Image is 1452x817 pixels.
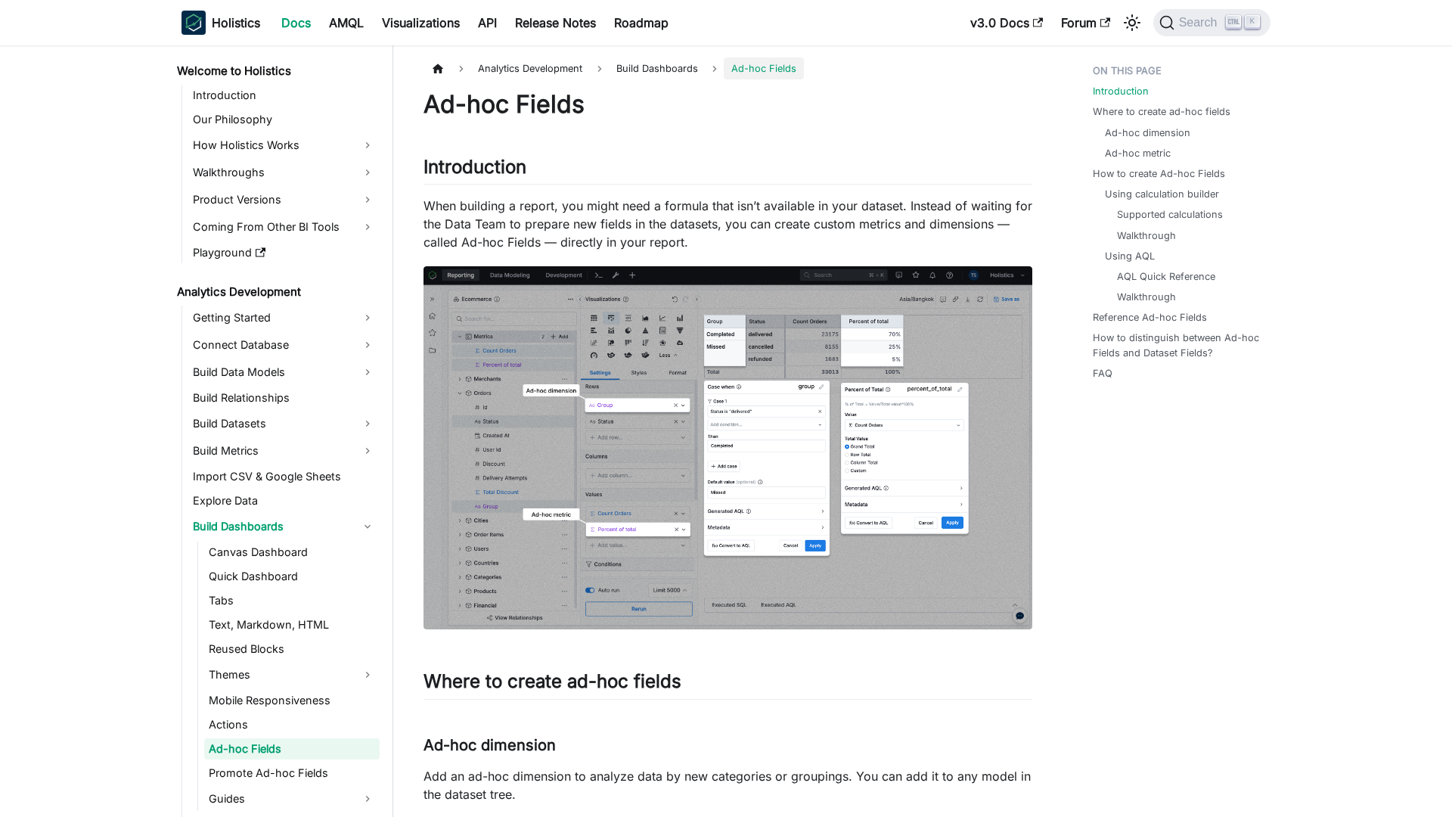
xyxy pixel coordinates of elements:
h2: Where to create ad-hoc fields [423,670,1032,699]
a: Walkthrough [1117,228,1176,243]
a: Mobile Responsiveness [204,690,380,711]
a: Roadmap [605,11,678,35]
a: Our Philosophy [188,109,380,130]
h2: Introduction [423,156,1032,185]
a: Themes [204,663,380,687]
a: Reused Blocks [204,638,380,660]
span: Analytics Development [470,57,590,79]
h3: Ad-hoc dimension [423,736,1032,755]
img: Holistics [181,11,206,35]
img: Ad-hoc fields overview [423,266,1032,629]
a: Forum [1052,11,1119,35]
a: Import CSV & Google Sheets [188,466,380,487]
a: Introduction [188,85,380,106]
button: Switch between dark and light mode (currently light mode) [1120,11,1144,35]
a: Supported calculations [1117,207,1223,222]
a: Build Data Models [188,360,380,384]
a: AMQL [320,11,373,35]
a: Build Metrics [188,439,380,463]
a: Build Dashboards [188,514,380,539]
a: Text, Markdown, HTML [204,614,380,635]
a: How Holistics Works [188,133,380,157]
a: Build Relationships [188,387,380,408]
p: Add an ad-hoc dimension to analyze data by new categories or groupings. You can add it to any mod... [423,767,1032,803]
a: Ad-hoc metric [1105,146,1171,160]
p: When building a report, you might need a formula that isn’t available in your dataset. Instead of... [423,197,1032,251]
a: HolisticsHolistics [181,11,260,35]
a: How to distinguish between Ad-hoc Fields and Dataset Fields? [1093,331,1261,359]
a: Where to create ad-hoc fields [1093,104,1230,119]
a: Guides [204,787,380,811]
b: Holistics [212,14,260,32]
h1: Ad-hoc Fields [423,89,1032,120]
a: Coming From Other BI Tools [188,215,380,239]
span: Search [1174,16,1227,30]
a: Getting Started [188,306,380,330]
a: Quick Dashboard [204,566,380,587]
a: Ad-hoc Fields [204,738,380,760]
a: Introduction [1093,84,1149,98]
a: Walkthroughs [188,160,380,185]
a: Docs [272,11,320,35]
a: Product Versions [188,188,380,212]
span: Build Dashboards [609,57,706,79]
kbd: K [1245,15,1260,29]
a: AQL Quick Reference [1117,269,1215,284]
nav: Docs sidebar [166,45,393,817]
a: How to create Ad-hoc Fields [1093,166,1225,181]
a: Promote Ad-hoc Fields [204,763,380,784]
a: Playground [188,242,380,263]
button: Search (Ctrl+K) [1153,9,1270,36]
a: Connect Database [188,333,380,357]
a: Reference Ad-hoc Fields [1093,310,1207,325]
a: API [469,11,506,35]
a: Using calculation builder [1105,187,1219,201]
a: Ad-hoc dimension [1105,126,1190,140]
a: v3.0 Docs [961,11,1052,35]
a: Home page [423,57,452,79]
a: Explore Data [188,490,380,511]
a: Build Datasets [188,412,380,436]
a: Walkthrough [1117,290,1176,304]
a: Canvas Dashboard [204,542,380,563]
a: Actions [204,714,380,735]
a: Using AQL [1105,249,1155,263]
a: Tabs [204,590,380,611]
a: Analytics Development [172,281,380,303]
nav: Breadcrumbs [423,57,1032,79]
a: Welcome to Holistics [172,61,380,82]
span: Ad-hoc Fields [724,57,804,79]
a: Visualizations [373,11,469,35]
a: Release Notes [506,11,605,35]
a: FAQ [1093,366,1112,381]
